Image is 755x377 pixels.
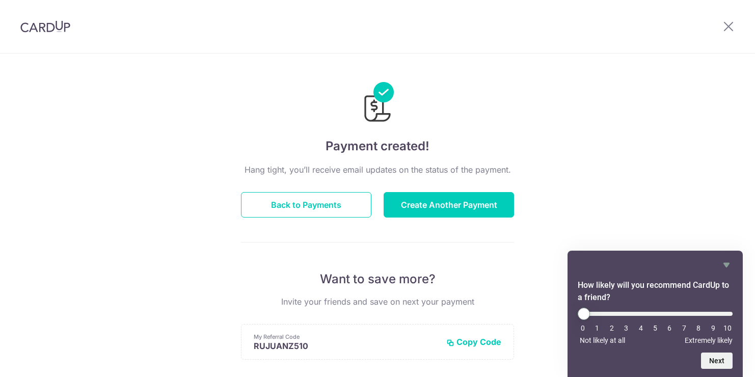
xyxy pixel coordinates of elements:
[722,324,733,332] li: 10
[679,324,689,332] li: 7
[446,337,501,347] button: Copy Code
[708,324,718,332] li: 9
[578,279,733,304] h2: How likely will you recommend CardUp to a friend? Select an option from 0 to 10, with 0 being Not...
[580,336,625,344] span: Not likely at all
[241,164,514,176] p: Hang tight, you’ll receive email updates on the status of the payment.
[701,353,733,369] button: Next question
[578,324,588,332] li: 0
[578,308,733,344] div: How likely will you recommend CardUp to a friend? Select an option from 0 to 10, with 0 being Not...
[384,192,514,218] button: Create Another Payment
[361,82,394,125] img: Payments
[636,324,646,332] li: 4
[720,259,733,271] button: Hide survey
[254,333,438,341] p: My Referral Code
[578,259,733,369] div: How likely will you recommend CardUp to a friend? Select an option from 0 to 10, with 0 being Not...
[664,324,675,332] li: 6
[592,324,602,332] li: 1
[621,324,631,332] li: 3
[20,20,70,33] img: CardUp
[241,295,514,308] p: Invite your friends and save on next your payment
[241,192,371,218] button: Back to Payments
[241,137,514,155] h4: Payment created!
[650,324,660,332] li: 5
[254,341,438,351] p: RUJUANZ510
[607,324,617,332] li: 2
[241,271,514,287] p: Want to save more?
[685,336,733,344] span: Extremely likely
[693,324,704,332] li: 8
